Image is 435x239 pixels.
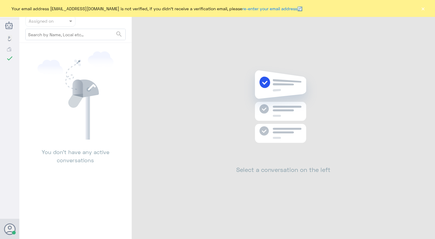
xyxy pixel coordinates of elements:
[242,6,297,11] a: re-enter your email address
[25,140,126,164] p: You don’t have any active conversations
[115,29,123,39] button: search
[26,29,125,40] input: Search by Name, Local etc…
[11,5,302,12] span: Your email address [EMAIL_ADDRESS][DOMAIN_NAME] is not verified, if you didn't receive a verifica...
[4,223,15,235] button: Avatar
[236,166,330,173] h2: Select a conversation on the left
[6,55,13,62] i: check
[115,31,123,38] span: search
[420,5,426,11] button: ×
